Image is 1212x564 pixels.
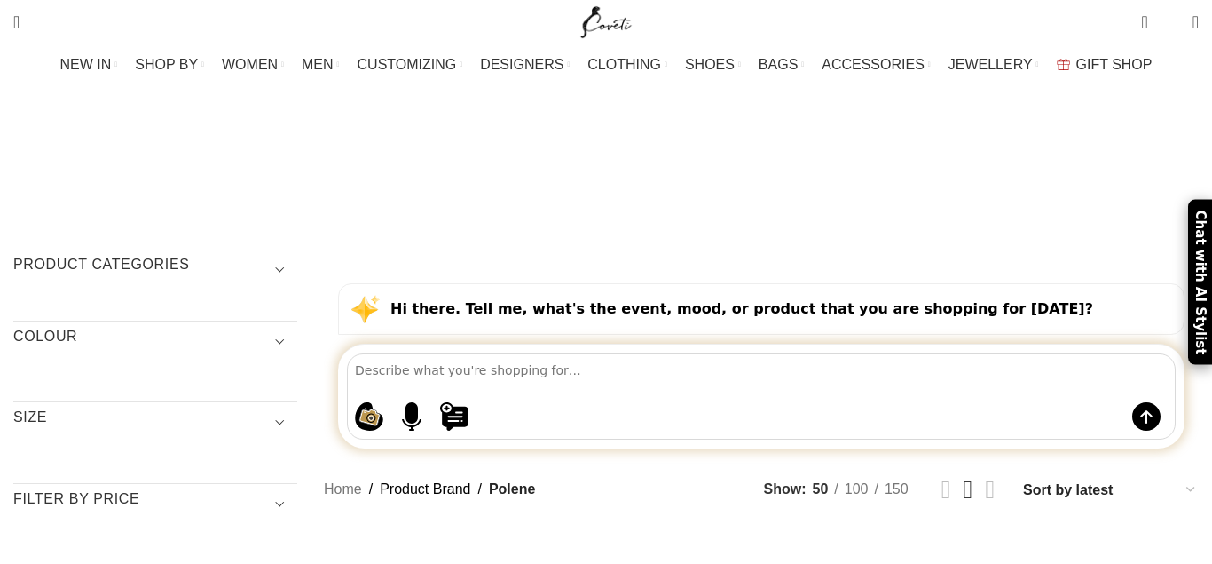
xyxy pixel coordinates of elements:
span: 0 [1165,18,1178,31]
span: MEN [302,56,334,73]
a: MEN [302,47,339,83]
a: BAGS [759,47,804,83]
a: ACCESSORIES [822,47,931,83]
a: GIFT SHOP [1057,47,1153,83]
span: JEWELLERY [948,56,1033,73]
span: WOMEN [222,56,278,73]
span: CUSTOMIZING [358,56,457,73]
a: Search [4,4,28,40]
div: Main navigation [4,47,1208,83]
span: 0 [1143,9,1156,22]
a: SHOP BY [135,47,204,83]
a: NEW IN [60,47,118,83]
h3: SIZE [13,408,297,438]
span: ACCESSORIES [822,56,925,73]
a: CLOTHING [587,47,667,83]
span: SHOES [685,56,735,73]
span: NEW IN [60,56,112,73]
a: Site logo [577,13,636,28]
h3: Product categories [13,255,297,285]
a: CUSTOMIZING [358,47,463,83]
a: JEWELLERY [948,47,1039,83]
span: SHOP BY [135,56,198,73]
a: DESIGNERS [480,47,570,83]
span: GIFT SHOP [1076,56,1153,73]
h3: Filter by price [13,489,297,520]
h3: COLOUR [13,327,297,357]
span: DESIGNERS [480,56,563,73]
a: WOMEN [222,47,284,83]
a: SHOES [685,47,741,83]
span: BAGS [759,56,798,73]
span: CLOTHING [587,56,661,73]
img: GiftBag [1057,59,1070,70]
div: My Wishlist [1161,4,1179,40]
a: 0 [1132,4,1156,40]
